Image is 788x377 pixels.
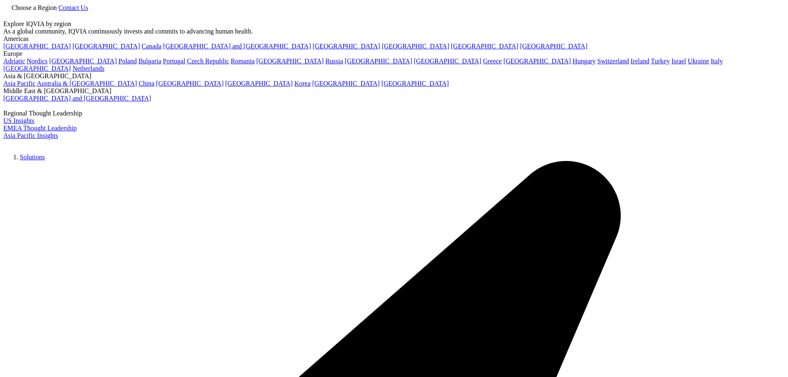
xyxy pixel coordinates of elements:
a: [GEOGRAPHIC_DATA] [225,80,293,87]
a: Nordics [26,58,48,65]
a: Portugal [163,58,185,65]
div: As a global community, IQVIA continuously invests and commits to advancing human health. [3,28,785,35]
a: Turkey [651,58,670,65]
a: Australia & [GEOGRAPHIC_DATA] [37,80,137,87]
div: Regional Thought Leadership [3,110,785,117]
a: Bulgaria [139,58,161,65]
a: Russia [326,58,343,65]
a: Israel [671,58,686,65]
a: Asia Pacific Insights [3,132,58,139]
a: [GEOGRAPHIC_DATA] [3,65,71,72]
div: Explore IQVIA by region [3,20,785,28]
a: [GEOGRAPHIC_DATA] [72,43,140,50]
a: Poland [118,58,137,65]
a: Greece [483,58,502,65]
a: Contact Us [58,4,88,11]
div: Middle East & [GEOGRAPHIC_DATA] [3,87,785,95]
a: Czech Republic [187,58,229,65]
a: [GEOGRAPHIC_DATA] and [GEOGRAPHIC_DATA] [3,95,151,102]
a: [GEOGRAPHIC_DATA] [156,80,223,87]
a: Netherlands [72,65,104,72]
div: Americas [3,35,785,43]
a: [GEOGRAPHIC_DATA] [414,58,481,65]
a: [GEOGRAPHIC_DATA] [451,43,518,50]
a: [GEOGRAPHIC_DATA] [312,80,380,87]
a: [GEOGRAPHIC_DATA] [313,43,380,50]
a: EMEA Thought Leadership [3,125,77,132]
a: Solutions [20,154,45,161]
a: [GEOGRAPHIC_DATA] [520,43,587,50]
a: China [139,80,154,87]
a: [GEOGRAPHIC_DATA] [256,58,324,65]
a: [GEOGRAPHIC_DATA] [49,58,117,65]
div: Europe [3,50,785,58]
a: Canada [141,43,161,50]
a: Switzerland [597,58,629,65]
a: Italy [711,58,723,65]
a: [GEOGRAPHIC_DATA] [345,58,412,65]
a: Korea [295,80,311,87]
a: [GEOGRAPHIC_DATA] [382,43,449,50]
span: Choose a Region [12,4,57,11]
a: Romania [231,58,255,65]
a: Ireland [631,58,649,65]
a: Asia Pacific [3,80,36,87]
a: Hungary [572,58,596,65]
a: [GEOGRAPHIC_DATA] [503,58,571,65]
a: [GEOGRAPHIC_DATA] [3,43,71,50]
a: Adriatic [3,58,25,65]
a: US Insights [3,117,34,124]
a: Ukraine [688,58,709,65]
a: [GEOGRAPHIC_DATA] [381,80,449,87]
a: [GEOGRAPHIC_DATA] and [GEOGRAPHIC_DATA] [163,43,311,50]
div: Asia & [GEOGRAPHIC_DATA] [3,72,785,80]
